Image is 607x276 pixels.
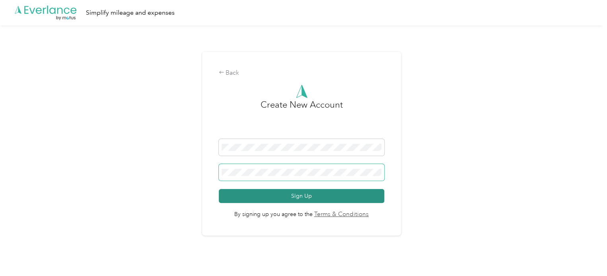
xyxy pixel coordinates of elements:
[261,98,343,139] h3: Create New Account
[219,189,385,203] button: Sign Up
[86,8,175,18] div: Simplify mileage and expenses
[219,68,385,78] div: Back
[313,210,369,219] a: Terms & Conditions
[219,203,385,219] span: By signing up you agree to the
